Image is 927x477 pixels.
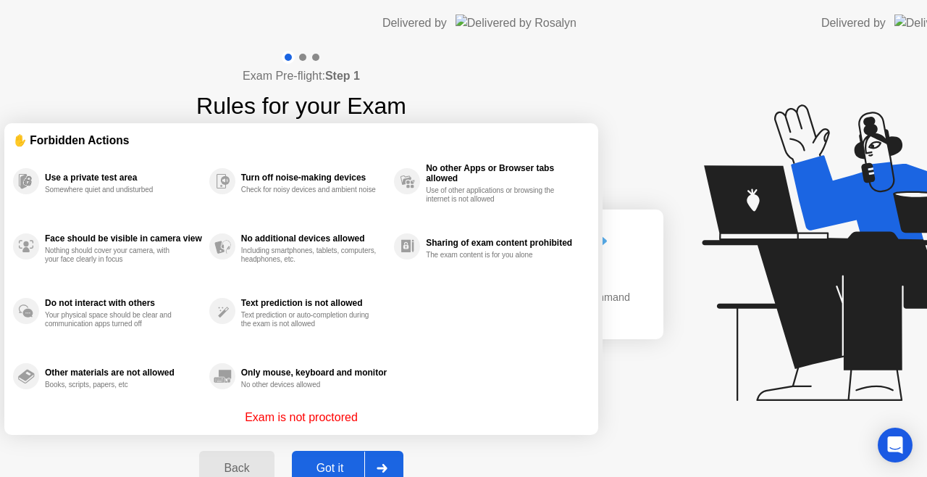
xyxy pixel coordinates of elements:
div: Turn off noise-making devices [241,173,387,183]
div: No other Apps or Browser tabs allowed [426,163,582,183]
div: Somewhere quiet and undisturbed [45,186,182,194]
div: No additional devices allowed [241,233,387,244]
div: Sharing of exam content prohibited [426,238,582,248]
div: Open Intercom Messenger [878,428,913,463]
b: Step 1 [325,70,360,82]
img: Delivered by Rosalyn [456,14,576,31]
div: Nothing should cover your camera, with your face clearly in focus [45,246,182,264]
div: Including smartphones, tablets, computers, headphones, etc. [241,246,378,264]
div: Other materials are not allowed [45,368,202,378]
p: Exam is not proctored [245,409,358,426]
div: Do not interact with others [45,298,202,308]
div: Your physical space should be clear and communication apps turned off [45,311,182,328]
div: Got it [296,462,364,475]
h4: Exam Pre-flight: [243,67,360,85]
div: Use a private test area [45,173,202,183]
h1: Rules for your Exam [196,88,406,123]
div: Delivered by [821,14,886,32]
div: Delivered by [382,14,447,32]
div: The exam content is for you alone [426,251,563,260]
div: Books, scripts, papers, etc [45,381,182,389]
div: ✋ Forbidden Actions [13,132,590,149]
div: Check for noisy devices and ambient noise [241,186,378,194]
div: Back [204,462,269,475]
div: Text prediction or auto-completion during the exam is not allowed [241,311,378,328]
div: Use of other applications or browsing the internet is not allowed [426,186,563,204]
div: Only mouse, keyboard and monitor [241,368,387,378]
div: Text prediction is not allowed [241,298,387,308]
div: No other devices allowed [241,381,378,389]
div: Face should be visible in camera view [45,233,202,244]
